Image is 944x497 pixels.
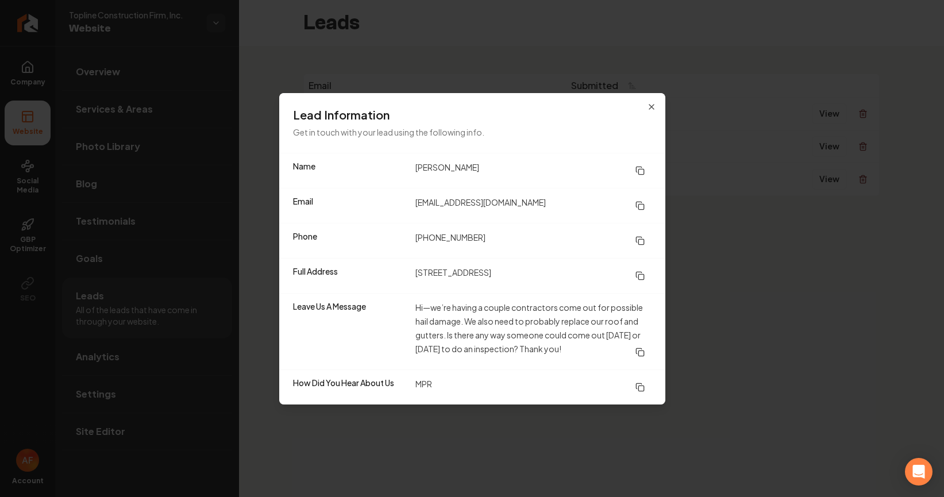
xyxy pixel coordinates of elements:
dd: Hi—we’re having a couple contractors come out for possible hail damage. We also need to probably ... [415,300,652,363]
h3: Lead Information [293,107,652,123]
dt: Full Address [293,265,406,286]
dt: Name [293,160,406,181]
dd: [PHONE_NUMBER] [415,230,652,251]
dd: [EMAIL_ADDRESS][DOMAIN_NAME] [415,195,652,216]
dd: [PERSON_NAME] [415,160,652,181]
dt: Email [293,195,406,216]
dd: [STREET_ADDRESS] [415,265,652,286]
dd: MPR [415,377,652,398]
dt: Phone [293,230,406,251]
dt: Leave Us A Message [293,300,406,363]
dt: How Did You Hear About Us [293,377,406,398]
p: Get in touch with your lead using the following info. [293,125,652,139]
